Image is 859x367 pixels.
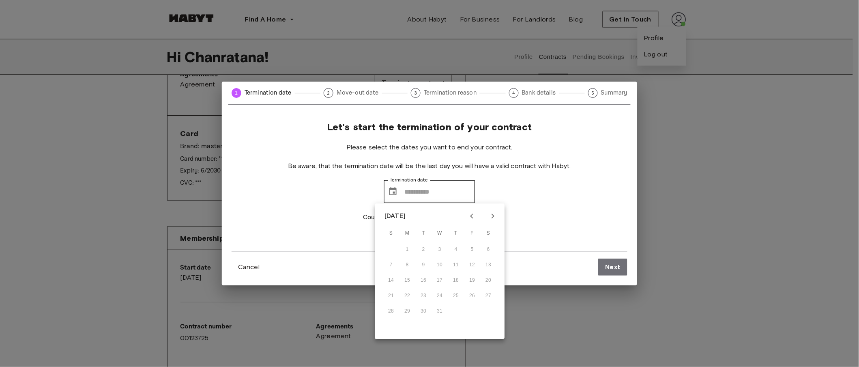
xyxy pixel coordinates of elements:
span: Termination date [245,89,292,97]
span: Saturday [481,226,496,242]
button: Cancel [232,259,266,275]
span: Monday [400,226,414,242]
span: Cancel [238,262,260,272]
span: Sunday [384,226,398,242]
span: Summary [601,89,627,97]
span: Termination reason [424,89,477,97]
p: Couldn't find a suitable date of termination? [363,213,496,222]
button: Previous month [465,209,479,223]
text: 5 [592,91,594,95]
span: Bank details [522,89,556,97]
span: Tuesday [416,226,431,242]
text: 2 [327,91,330,95]
span: Move-out date [337,89,379,97]
button: Choose date [385,183,401,200]
span: Let's start the termination of your contract [327,121,532,133]
button: Next month [486,209,500,223]
span: Please select the dates you want to end your contract. [346,143,513,152]
span: Friday [465,226,479,242]
span: Wednesday [432,226,447,242]
text: 1 [235,90,238,96]
text: 3 [414,91,417,95]
label: Termination date [390,177,428,183]
span: Be aware, that the termination date will be the last day you will have a valid contract with Habyt. [288,162,571,171]
div: [DATE] [384,212,406,221]
text: 4 [512,91,515,95]
span: Thursday [449,226,463,242]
